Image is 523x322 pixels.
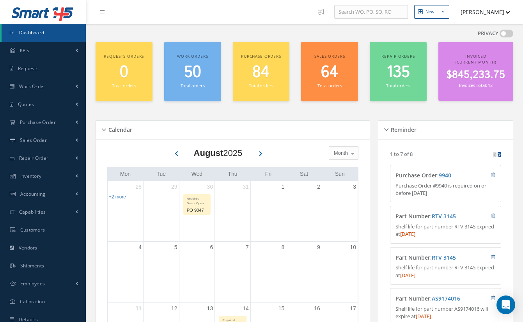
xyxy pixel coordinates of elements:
[20,47,29,54] span: KPIs
[496,295,515,314] div: Open Intercom Messenger
[348,242,358,253] a: August 10, 2025
[298,169,310,179] a: Saturday
[414,5,449,19] button: New
[395,223,496,238] p: Shelf life for part number RTV 3145 expired at
[226,169,239,179] a: Thursday
[20,280,45,287] span: Employees
[459,82,493,88] small: Invoices Total: 12
[206,181,215,193] a: July 30, 2025
[144,181,179,242] td: July 29, 2025
[19,29,44,36] span: Dashboard
[416,313,431,320] span: [DATE]
[233,42,290,101] a: Purchase orders 84 Total orders
[430,254,456,261] span: :
[453,4,510,19] button: [PERSON_NAME]
[108,241,144,303] td: August 4, 2025
[430,295,460,302] span: :
[456,59,496,65] span: (Current Month)
[333,169,346,179] a: Sunday
[134,303,143,314] a: August 11, 2025
[316,242,322,253] a: August 9, 2025
[334,5,408,19] input: Search WO, PO, SO, RO
[314,53,345,59] span: Sales orders
[395,264,496,279] p: Shelf life for part number RTV 3145 expired at
[179,241,215,303] td: August 6, 2025
[96,42,152,101] a: Requests orders 0 Total orders
[18,101,34,108] span: Quotes
[446,67,505,83] span: $845,233.75
[179,181,215,242] td: July 30, 2025
[249,83,273,88] small: Total orders
[465,53,486,59] span: Invoiced
[144,241,179,303] td: August 5, 2025
[317,83,342,88] small: Total orders
[164,42,221,101] a: Work orders 50 Total orders
[301,42,358,101] a: Sales orders 64 Total orders
[2,24,86,42] a: Dashboard
[400,230,415,237] span: [DATE]
[370,42,427,101] a: Repair orders 135 Total orders
[322,181,358,242] td: August 3, 2025
[155,169,168,179] a: Tuesday
[322,241,358,303] td: August 10, 2025
[478,30,498,37] label: PRIVACY
[190,169,204,179] a: Wednesday
[215,241,251,303] td: August 7, 2025
[241,53,281,59] span: Purchase orders
[173,242,179,253] a: August 5, 2025
[348,303,358,314] a: August 17, 2025
[19,244,37,251] span: Vendors
[432,212,456,220] a: RTV 3145
[250,181,286,242] td: August 1, 2025
[244,242,250,253] a: August 7, 2025
[18,65,39,72] span: Requests
[184,61,201,83] span: 50
[194,147,243,159] div: 2025
[184,195,211,206] div: Required Date - Open
[425,9,434,15] div: New
[395,305,496,320] p: Shelf life for part number AS9174016 will expire at
[438,42,513,101] a: Invoiced (Current Month) $845,233.75 Invoices Total: 12
[280,181,286,193] a: August 1, 2025
[395,182,496,197] p: Purchase Order #9940 is required on or before [DATE]
[170,303,179,314] a: August 12, 2025
[20,262,44,269] span: Shipments
[386,83,410,88] small: Total orders
[177,53,208,59] span: Work orders
[286,241,322,303] td: August 9, 2025
[112,83,136,88] small: Total orders
[280,242,286,253] a: August 8, 2025
[19,83,46,90] span: Work Order
[106,124,132,133] h5: Calendar
[19,209,46,215] span: Capabilities
[439,172,451,179] a: 9940
[395,213,468,220] h4: Part Number
[206,303,215,314] a: August 13, 2025
[316,181,322,193] a: August 2, 2025
[241,303,250,314] a: August 14, 2025
[321,61,338,83] span: 64
[194,148,223,158] b: August
[20,191,46,197] span: Accounting
[109,194,126,200] a: Show 2 more events
[215,181,251,242] td: July 31, 2025
[119,169,132,179] a: Monday
[395,295,468,302] h4: Part Number
[170,181,179,193] a: July 29, 2025
[208,242,215,253] a: August 6, 2025
[351,181,358,193] a: August 3, 2025
[108,181,144,242] td: July 28, 2025
[395,172,468,179] h4: Purchase Order
[381,53,415,59] span: Repair orders
[250,241,286,303] td: August 8, 2025
[137,242,143,253] a: August 4, 2025
[430,212,456,220] span: :
[390,150,413,157] p: 1 to 7 of 8
[395,255,468,261] h4: Part Number
[104,53,144,59] span: Requests orders
[20,226,45,233] span: Customers
[432,254,456,261] a: RTV 3145
[20,119,56,126] span: Purchase Order
[437,172,451,179] span: :
[120,61,128,83] span: 0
